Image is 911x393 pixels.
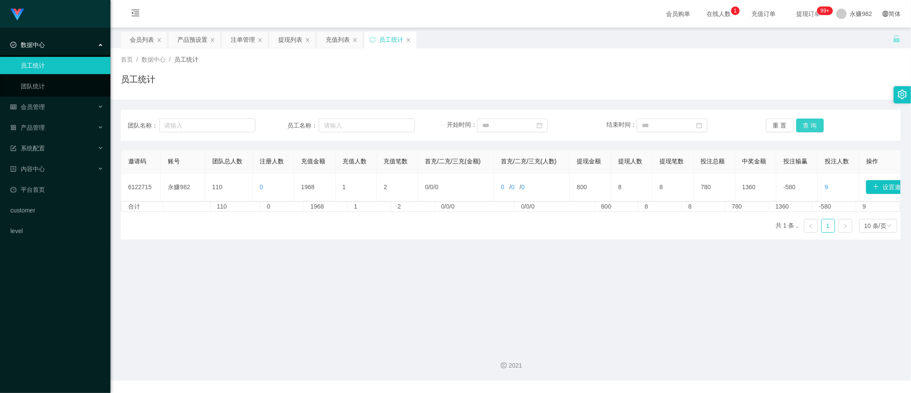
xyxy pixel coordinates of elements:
span: 数据中心 [10,41,45,48]
td: 1360 [769,202,813,211]
td: 0/0/0 [435,202,515,211]
td: 0 [261,202,304,211]
span: / [169,56,171,63]
a: customer [10,202,104,219]
span: 中奖金额 [742,158,766,165]
a: 团队统计 [21,78,104,95]
img: logo.9652507e.png [10,9,24,21]
td: -580 [776,173,818,201]
span: 员工名称： [287,121,319,130]
sup: 279 [817,6,832,15]
i: 图标: calendar [537,122,543,128]
li: 下一页 [839,219,852,233]
i: 图标: close [157,37,162,43]
span: 员工统计 [174,56,198,63]
span: 系统配置 [10,145,45,152]
span: 账号 [168,158,180,165]
span: 充值人数 [342,158,367,165]
i: 图标: close [305,37,310,43]
span: 在线人数 [703,11,735,17]
i: 图标: copyright [501,362,507,368]
li: 上一页 [804,219,818,233]
td: 1 [348,202,391,211]
span: 0 [511,184,515,190]
i: 图标: global [883,11,889,17]
i: 图标: close [406,37,411,43]
span: 首充/二充/三充(金额) [425,158,481,165]
i: 图标: down [887,223,892,229]
span: 内容中心 [10,165,45,172]
td: 800 [595,202,638,211]
td: 永赚982 [161,173,205,201]
i: 图标: profile [10,166,16,172]
i: 图标: unlock [893,35,901,43]
i: 图标: check-circle-o [10,42,16,48]
input: 请输入 [159,119,255,132]
i: 图标: close [352,37,358,43]
span: 提现人数 [618,158,642,165]
div: 提现列表 [278,31,302,48]
td: 1 [336,173,377,201]
span: 提现金额 [577,158,601,165]
div: 2021 [117,361,904,370]
i: 图标: left [808,224,814,229]
i: 图标: calendar [696,122,702,128]
span: 投注输赢 [783,158,807,165]
i: 图标: form [10,145,16,151]
td: / / [494,173,570,201]
td: 780 [726,202,769,211]
h1: 员工统计 [121,73,155,86]
li: 1 [821,219,835,233]
span: 产品管理 [10,124,45,131]
td: 2 [377,173,418,201]
span: 团队总人数 [212,158,242,165]
span: 0 [260,184,263,190]
div: 员工统计 [379,31,403,48]
td: 1968 [294,173,336,201]
td: 9 [856,202,900,211]
td: 8 [653,173,694,201]
span: 提现订单 [792,11,825,17]
span: 投注人数 [825,158,849,165]
td: 0/0/0 [515,202,595,211]
span: 团队名称： [128,121,159,130]
i: 图标: sync [370,37,376,43]
p: 1 [734,6,737,15]
td: 110 [205,173,253,201]
td: 110 [210,202,261,211]
span: 会员管理 [10,103,45,110]
i: 图标: right [843,224,848,229]
span: 充值金额 [301,158,325,165]
td: -580 [813,202,856,211]
i: 图标: table [10,104,16,110]
div: 会员列表 [130,31,154,48]
td: 合计 [122,202,163,211]
span: 0 [521,184,525,190]
button: 查 询 [796,119,824,132]
div: 充值列表 [326,31,350,48]
button: 重 置 [766,119,794,132]
span: 首页 [121,56,133,63]
span: 0 [430,184,434,190]
td: 8 [611,173,653,201]
td: 8 [682,202,726,211]
i: 图标: close [258,37,263,43]
i: 图标: close [210,37,215,43]
td: 780 [694,173,735,201]
i: 图标: menu-fold [121,0,150,28]
i: 图标: appstore-o [10,125,16,131]
a: level [10,222,104,240]
span: 邀请码 [128,158,146,165]
a: 员工统计 [21,57,104,74]
i: 图标: setting [898,90,907,99]
span: 充值订单 [748,11,780,17]
div: 10 条/页 [864,219,886,232]
span: 首充/二充/三充(人数) [501,158,556,165]
span: 数据中心 [141,56,166,63]
input: 请输入 [319,119,415,132]
span: 0 [501,184,504,190]
span: 充值笔数 [384,158,408,165]
span: 开始时间： [447,122,477,128]
a: 1 [822,219,835,232]
td: 1968 [304,202,348,211]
